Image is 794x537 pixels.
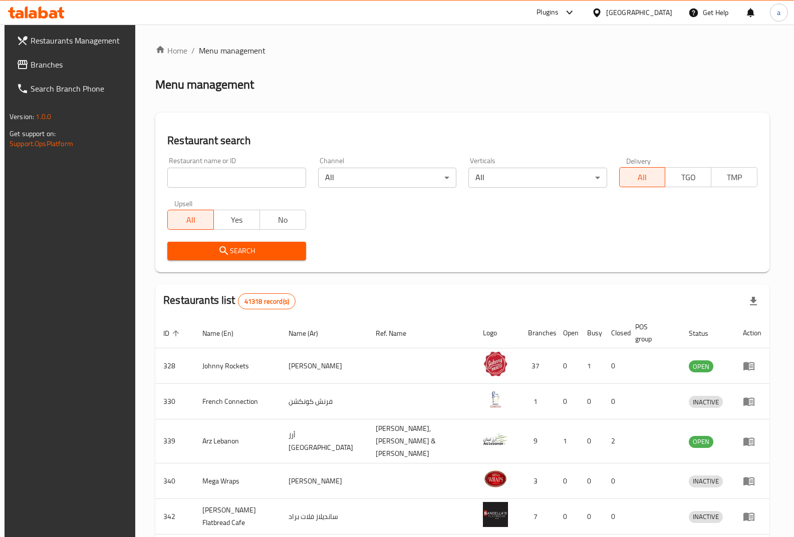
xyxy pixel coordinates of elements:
td: [PERSON_NAME],[PERSON_NAME] & [PERSON_NAME] [368,419,475,463]
div: INACTIVE [689,396,723,408]
td: 340 [155,463,194,499]
div: All [318,168,456,188]
td: 0 [555,463,579,499]
span: Search Branch Phone [31,83,129,95]
th: Action [735,318,769,348]
a: Home [155,45,187,57]
td: 0 [555,384,579,419]
td: 1 [579,348,603,384]
a: Branches [9,53,137,77]
span: TMP [715,170,753,185]
span: Name (En) [202,327,246,339]
td: 2 [603,419,627,463]
span: Name (Ar) [289,327,331,339]
td: Mega Wraps [194,463,281,499]
td: 7 [520,499,555,534]
span: INACTIVE [689,396,723,408]
a: Search Branch Phone [9,77,137,101]
span: No [264,213,302,227]
span: Yes [218,213,256,227]
th: Logo [475,318,520,348]
div: Menu [743,360,761,372]
td: 0 [603,384,627,419]
span: INACTIVE [689,475,723,487]
span: Ref. Name [376,327,419,339]
td: 1 [520,384,555,419]
button: All [619,167,666,187]
span: 41318 record(s) [238,297,295,306]
span: ID [163,327,182,339]
div: All [468,168,607,188]
td: 328 [155,348,194,384]
label: Upsell [174,200,193,207]
td: 330 [155,384,194,419]
th: Open [555,318,579,348]
td: فرنش كونكشن [281,384,368,419]
td: 0 [555,348,579,384]
td: [PERSON_NAME] [281,463,368,499]
span: INACTIVE [689,511,723,522]
td: 0 [603,463,627,499]
h2: Menu management [155,77,254,93]
input: Search for restaurant name or ID.. [167,168,306,188]
img: Arz Lebanon [483,427,508,452]
td: 0 [555,499,579,534]
div: Menu [743,475,761,487]
label: Delivery [626,157,651,164]
td: [PERSON_NAME] [281,348,368,384]
span: TGO [669,170,707,185]
td: أرز [GEOGRAPHIC_DATA] [281,419,368,463]
img: Sandella's Flatbread Cafe [483,502,508,527]
div: Menu [743,435,761,447]
button: All [167,210,214,230]
div: Plugins [537,7,559,19]
button: TMP [711,167,757,187]
span: Menu management [199,45,266,57]
td: 37 [520,348,555,384]
th: Branches [520,318,555,348]
a: Restaurants Management [9,29,137,53]
button: TGO [665,167,711,187]
th: Busy [579,318,603,348]
span: 1.0.0 [36,110,51,123]
span: Status [689,327,721,339]
span: Search [175,245,298,257]
td: 3 [520,463,555,499]
span: All [624,170,662,185]
span: All [172,213,210,227]
td: سانديلاز فلات براد [281,499,368,534]
button: Search [167,242,306,260]
td: 0 [579,419,603,463]
nav: breadcrumb [155,45,769,57]
img: Mega Wraps [483,466,508,491]
div: INACTIVE [689,475,723,487]
td: Johnny Rockets [194,348,281,384]
a: Support.OpsPlatform [10,137,73,150]
span: Branches [31,59,129,71]
span: a [777,7,780,18]
div: Export file [741,289,765,313]
div: Menu [743,510,761,522]
td: 1 [555,419,579,463]
span: OPEN [689,436,713,447]
td: Arz Lebanon [194,419,281,463]
button: No [259,210,306,230]
td: French Connection [194,384,281,419]
li: / [191,45,195,57]
span: POS group [635,321,669,345]
button: Yes [213,210,260,230]
h2: Restaurant search [167,133,757,148]
span: Get support on: [10,127,56,140]
td: 0 [579,384,603,419]
td: 0 [603,499,627,534]
td: 9 [520,419,555,463]
img: Johnny Rockets [483,351,508,376]
div: [GEOGRAPHIC_DATA] [606,7,672,18]
img: French Connection [483,387,508,412]
h2: Restaurants list [163,293,296,309]
div: OPEN [689,360,713,372]
span: Restaurants Management [31,35,129,47]
td: 0 [603,348,627,384]
th: Closed [603,318,627,348]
